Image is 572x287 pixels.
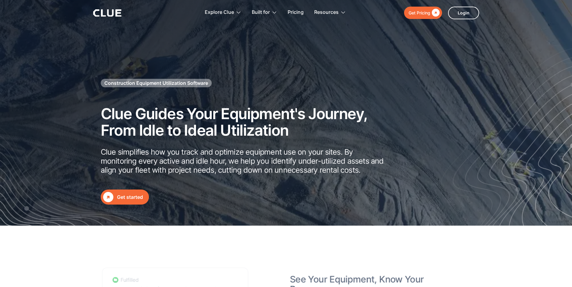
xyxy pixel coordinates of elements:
[117,193,143,201] div: Get started
[314,3,346,22] div: Resources
[409,9,430,17] div: Get Pricing
[439,47,572,226] img: Construction fleet management software
[252,3,270,22] div: Built for
[205,3,234,22] div: Explore Clue
[104,80,208,86] h1: Construction Equipment Utilization Software
[404,7,442,19] a: Get Pricing
[448,7,479,19] a: Login
[430,9,440,17] div: 
[288,3,304,22] a: Pricing
[101,190,149,205] a: Get started
[314,3,339,22] div: Resources
[103,192,113,202] div: 
[101,106,387,139] h2: Clue Guides Your Equipment's Journey, From Idle to Ideal Utilization
[205,3,241,22] div: Explore Clue
[252,3,277,22] div: Built for
[101,147,387,174] p: Clue simplifies how you track and optimize equipment use on your sites. By monitoring every activ...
